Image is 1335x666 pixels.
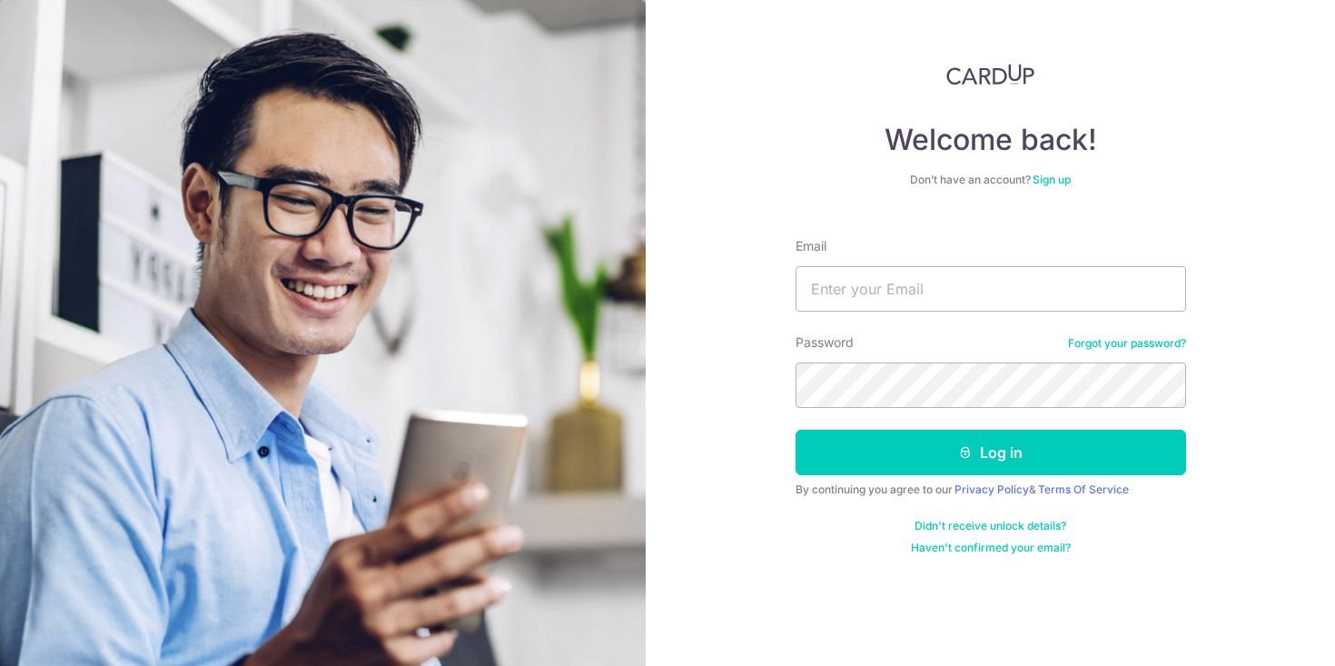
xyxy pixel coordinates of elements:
h4: Welcome back! [796,122,1186,158]
label: Email [796,237,826,255]
label: Password [796,333,854,352]
img: CardUp Logo [946,64,1035,85]
a: Terms Of Service [1038,482,1129,496]
input: Enter your Email [796,266,1186,312]
button: Log in [796,430,1186,475]
a: Haven't confirmed your email? [911,541,1071,555]
a: Didn't receive unlock details? [915,519,1066,533]
div: By continuing you agree to our & [796,482,1186,497]
div: Don’t have an account? [796,173,1186,187]
a: Privacy Policy [954,482,1029,496]
a: Forgot your password? [1068,336,1186,351]
a: Sign up [1033,173,1071,186]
